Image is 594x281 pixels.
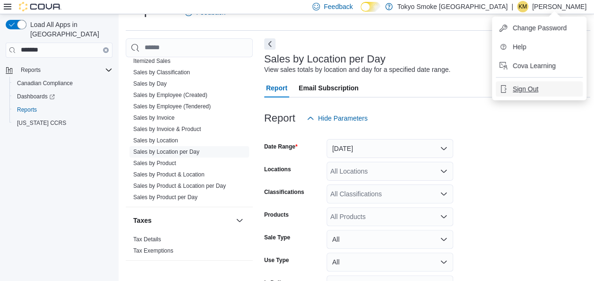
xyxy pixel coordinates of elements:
span: Canadian Compliance [17,79,73,87]
a: Dashboards [13,91,59,102]
span: Reports [17,106,37,114]
span: [US_STATE] CCRS [17,119,66,127]
label: Date Range [264,143,298,150]
div: Sales [126,44,253,207]
span: Email Subscription [299,79,359,97]
a: Sales by Employee (Tendered) [133,103,211,110]
h3: Sales by Location per Day [264,53,386,65]
button: Canadian Compliance [9,77,116,90]
label: Use Type [264,256,289,264]
a: Itemized Sales [133,58,171,64]
button: All [327,253,453,272]
a: Reports [13,104,41,115]
span: Hide Parameters [318,114,368,123]
a: Sales by Invoice [133,114,174,121]
a: Tax Details [133,236,161,243]
button: All [327,230,453,249]
div: View sales totals by location and day for a specified date range. [264,65,450,75]
a: Canadian Compliance [13,78,77,89]
span: Sales by Product & Location per Day [133,182,226,190]
button: Open list of options [440,167,448,175]
span: Dashboards [13,91,112,102]
span: Sales by Invoice & Product [133,125,201,133]
button: Taxes [234,215,245,226]
span: Help [513,42,526,52]
button: Open list of options [440,190,448,198]
a: Sales by Product per Day [133,194,198,201]
button: Help [496,39,583,54]
button: Taxes [133,216,232,225]
button: Cova Learning [496,58,583,73]
a: Sales by Product & Location per Day [133,183,226,189]
a: Sales by Product & Location [133,171,205,178]
input: Dark Mode [361,2,380,12]
button: Reports [9,103,116,116]
span: Tax Details [133,236,161,243]
span: Canadian Compliance [13,78,112,89]
button: Hide Parameters [303,109,371,128]
span: Reports [21,66,41,74]
span: Cova Learning [513,61,556,70]
label: Sale Type [264,234,290,241]
a: Sales by Location per Day [133,149,199,155]
a: Dashboards [9,90,116,103]
span: KM [518,1,527,12]
div: Taxes [126,234,253,260]
button: Clear input [103,47,109,53]
span: Reports [17,64,112,76]
span: Feedback [324,2,353,11]
a: Tax Exemptions [133,247,173,254]
span: Washington CCRS [13,117,112,129]
span: Sales by Product [133,159,176,167]
button: [US_STATE] CCRS [9,116,116,130]
h3: Taxes [133,216,152,225]
nav: Complex example [6,60,112,154]
span: Load All Apps in [GEOGRAPHIC_DATA] [26,20,112,39]
a: Sales by Classification [133,69,190,76]
span: Reports [13,104,112,115]
label: Locations [264,166,291,173]
a: Sales by Day [133,80,167,87]
span: Sales by Product per Day [133,193,198,201]
h3: Report [264,113,295,124]
button: Change Password [496,20,583,35]
span: Sign Out [513,84,538,94]
p: | [511,1,513,12]
label: Products [264,211,289,219]
span: Sales by Employee (Created) [133,91,207,99]
a: Sales by Location [133,137,178,144]
button: Next [264,38,275,50]
a: [US_STATE] CCRS [13,117,70,129]
p: Tokyo Smoke [GEOGRAPHIC_DATA] [397,1,508,12]
span: Change Password [513,23,567,33]
img: Cova [19,2,61,11]
span: Itemized Sales [133,57,171,65]
a: Sales by Employee (Created) [133,92,207,98]
label: Classifications [264,188,304,196]
button: Sign Out [496,81,583,97]
span: Dashboards [17,93,55,100]
a: Sales by Invoice & Product [133,126,201,132]
div: Krista Maitland [517,1,528,12]
p: [PERSON_NAME] [532,1,586,12]
button: Reports [17,64,44,76]
button: [DATE] [327,139,453,158]
button: Reports [2,63,116,77]
span: Report [266,79,287,97]
button: Open list of options [440,213,448,220]
a: Sales by Product [133,160,176,167]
